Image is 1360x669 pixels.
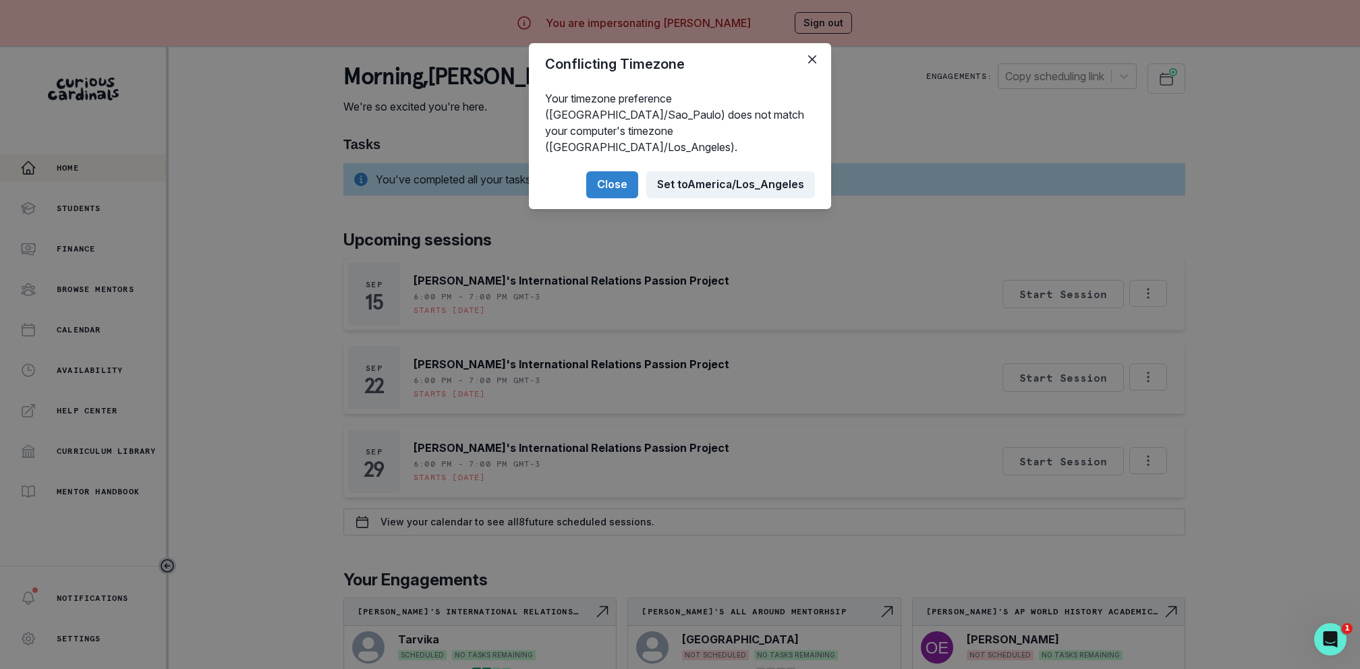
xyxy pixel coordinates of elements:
[529,43,831,85] header: Conflicting Timezone
[801,49,823,70] button: Close
[1314,623,1347,656] iframe: Intercom live chat
[1342,623,1353,634] span: 1
[586,171,638,198] button: Close
[646,171,815,198] button: Set toAmerica/Los_Angeles
[529,85,831,161] div: Your timezone preference ([GEOGRAPHIC_DATA]/Sao_Paulo) does not match your computer's timezone ([...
